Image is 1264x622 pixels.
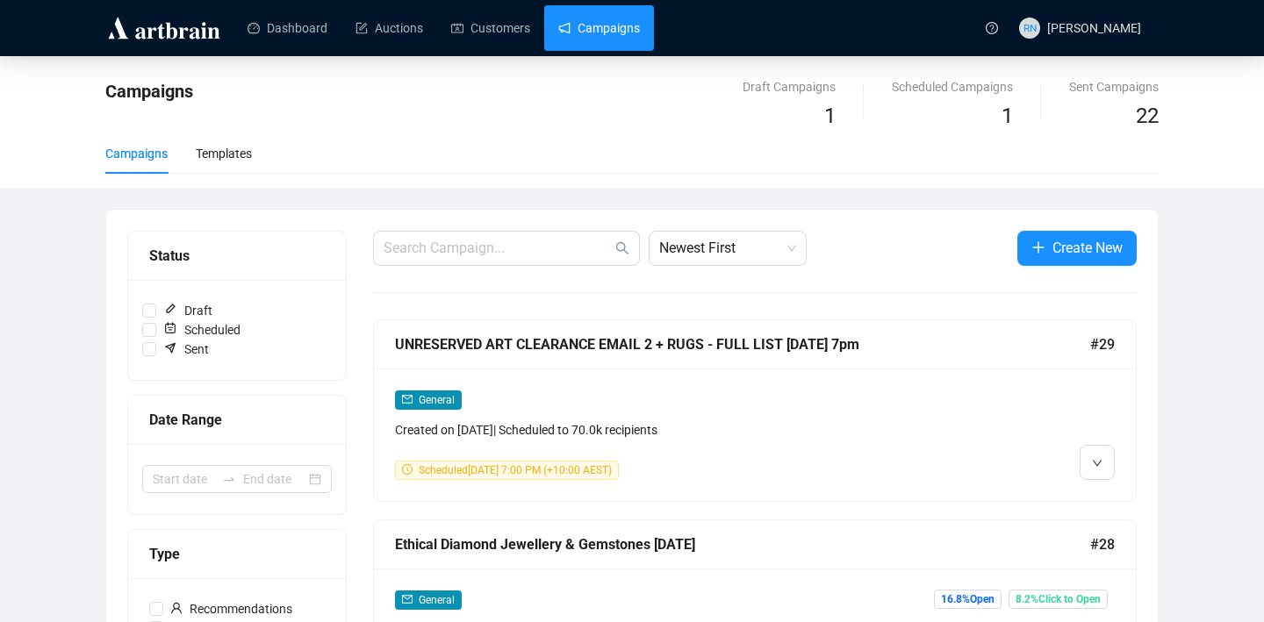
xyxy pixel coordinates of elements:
[419,464,612,476] span: Scheduled [DATE] 7:00 PM (+10:00 AEST)
[156,320,248,340] span: Scheduled
[156,301,219,320] span: Draft
[248,5,327,51] a: Dashboard
[824,104,836,128] span: 1
[170,602,183,614] span: user
[451,5,530,51] a: Customers
[419,394,455,406] span: General
[743,77,836,97] div: Draft Campaigns
[1047,21,1141,35] span: [PERSON_NAME]
[373,319,1137,502] a: UNRESERVED ART CLEARANCE EMAIL 2 + RUGS - FULL LIST [DATE] 7pm#29mailGeneralCreated on [DATE]| Sc...
[1069,77,1159,97] div: Sent Campaigns
[986,22,998,34] span: question-circle
[892,77,1013,97] div: Scheduled Campaigns
[105,144,168,163] div: Campaigns
[1136,104,1159,128] span: 22
[1017,231,1137,266] button: Create New
[1009,590,1108,609] span: 8.2% Click to Open
[222,472,236,486] span: to
[1002,104,1013,128] span: 1
[1092,458,1102,468] span: down
[402,464,413,475] span: clock-circle
[395,533,1090,555] div: Ethical Diamond Jewellery & Gemstones [DATE]
[105,14,223,42] img: logo
[243,469,305,489] input: End date
[1090,533,1115,555] span: #28
[402,594,413,604] span: mail
[222,472,236,486] span: swap-right
[156,340,216,359] span: Sent
[355,5,423,51] a: Auctions
[196,144,252,163] div: Templates
[1090,333,1115,355] span: #29
[402,394,413,404] span: mail
[395,420,932,440] div: Created on [DATE] | Scheduled to 70.0k recipients
[105,81,193,102] span: Campaigns
[149,409,325,431] div: Date Range
[149,245,325,267] div: Status
[384,238,612,259] input: Search Campaign...
[615,241,629,255] span: search
[149,543,325,565] div: Type
[419,594,455,606] span: General
[153,469,215,489] input: Start date
[163,599,299,618] span: Recommendations
[659,232,796,265] span: Newest First
[1031,240,1045,254] span: plus
[934,590,1002,609] span: 16.8% Open
[558,5,640,51] a: Campaigns
[1052,237,1123,259] span: Create New
[1023,19,1037,36] span: RN
[395,333,1090,355] div: UNRESERVED ART CLEARANCE EMAIL 2 + RUGS - FULL LIST [DATE] 7pm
